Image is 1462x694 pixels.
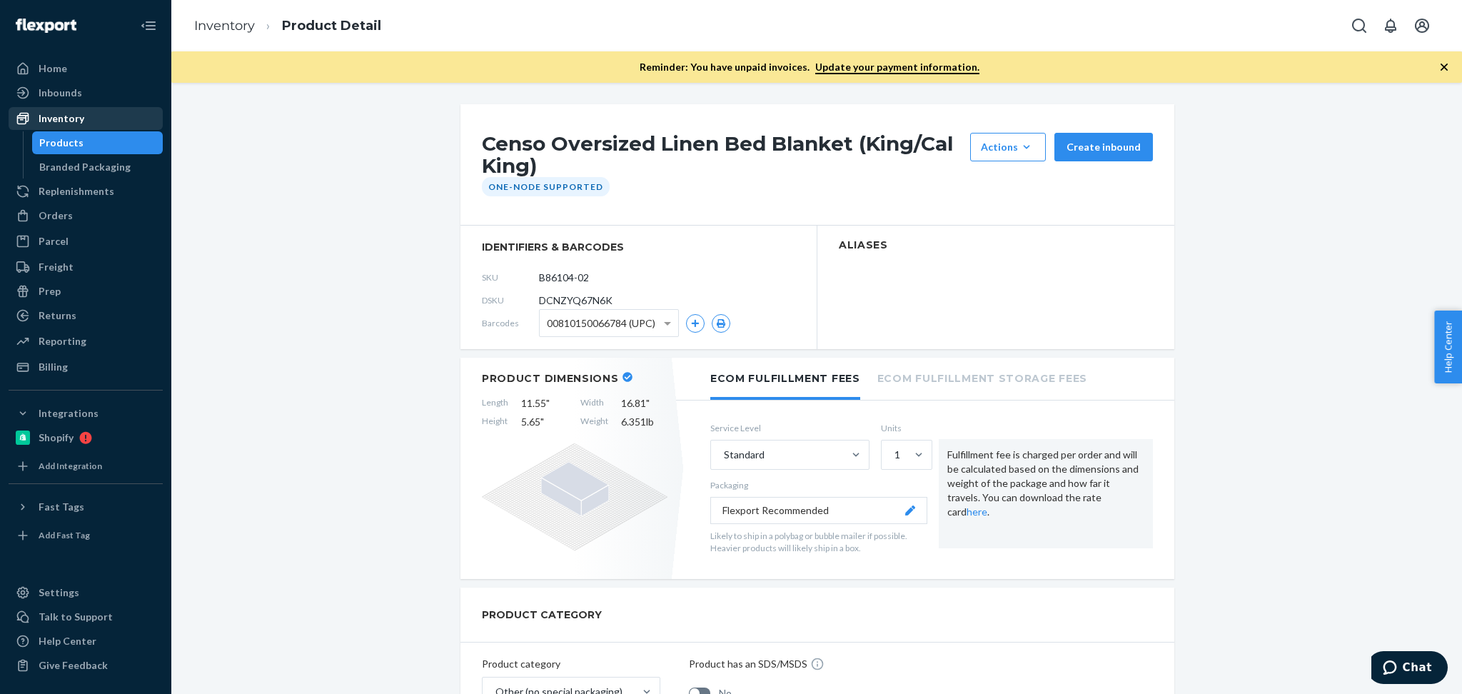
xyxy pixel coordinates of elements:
span: 5.65 [521,415,568,429]
div: Standard [724,448,765,462]
a: Product Detail [282,18,381,34]
a: Billing [9,356,163,378]
a: Help Center [9,630,163,653]
div: Orders [39,208,73,223]
a: here [967,506,987,518]
span: DSKU [482,294,539,306]
h2: Product Dimensions [482,372,619,385]
label: Service Level [710,422,869,434]
a: Prep [9,280,163,303]
span: SKU [482,271,539,283]
a: Inbounds [9,81,163,104]
button: Flexport Recommended [710,497,927,524]
a: Returns [9,304,163,327]
div: Prep [39,284,61,298]
div: Freight [39,260,74,274]
h2: PRODUCT CATEGORY [482,602,602,628]
a: Reporting [9,330,163,353]
button: Open account menu [1408,11,1436,40]
ol: breadcrumbs [183,5,393,47]
a: Replenishments [9,180,163,203]
div: Fulfillment fee is charged per order and will be calculated based on the dimensions and weight of... [939,439,1153,549]
span: 6.351 lb [621,415,667,429]
button: Actions [970,133,1046,161]
li: Ecom Fulfillment Storage Fees [877,358,1087,397]
img: Flexport logo [16,19,76,33]
button: Fast Tags [9,496,163,518]
span: 00810150066784 (UPC) [547,311,655,336]
button: Open Search Box [1345,11,1373,40]
div: Talk to Support [39,610,113,624]
span: " [540,416,544,428]
button: Open notifications [1376,11,1405,40]
a: Home [9,57,163,80]
div: Help Center [39,634,96,648]
button: Integrations [9,402,163,425]
div: Home [39,61,67,76]
a: Parcel [9,230,163,253]
span: DCNZYQ67N6K [539,293,612,308]
div: 1 [894,448,900,462]
div: Inbounds [39,86,82,100]
h1: Censo Oversized Linen Bed Blanket (King/Cal King) [482,133,963,177]
div: Parcel [39,234,69,248]
div: Add Integration [39,460,102,472]
li: Ecom Fulfillment Fees [710,358,860,400]
p: Likely to ship in a polybag or bubble mailer if possible. Heavier products will likely ship in a ... [710,530,927,554]
div: Branded Packaging [39,160,131,174]
button: Talk to Support [9,605,163,628]
span: 11.55 [521,396,568,411]
a: Inventory [194,18,255,34]
div: Fast Tags [39,500,84,514]
button: Give Feedback [9,654,163,677]
p: Reminder: You have unpaid invoices. [640,60,979,74]
a: Settings [9,581,163,604]
p: Product has an SDS/MSDS [689,657,807,671]
div: Shopify [39,431,74,445]
button: Create inbound [1054,133,1153,161]
div: Add Fast Tag [39,529,90,541]
div: Products [39,136,84,150]
span: 16.81 [621,396,667,411]
div: Billing [39,360,68,374]
span: Length [482,396,508,411]
label: Units [881,422,927,434]
button: Close Navigation [134,11,163,40]
div: Integrations [39,406,99,421]
span: Barcodes [482,317,539,329]
span: Weight [580,415,608,429]
a: Orders [9,204,163,227]
span: " [546,397,550,409]
button: Help Center [1434,311,1462,383]
span: identifiers & barcodes [482,240,795,254]
div: Replenishments [39,184,114,198]
a: Products [32,131,163,154]
div: Inventory [39,111,84,126]
div: Give Feedback [39,658,108,673]
div: Returns [39,308,76,323]
span: Width [580,396,608,411]
input: 1 [893,448,894,462]
iframe: Opens a widget where you can chat to one of our agents [1371,651,1448,687]
a: Branded Packaging [32,156,163,178]
h2: Aliases [839,240,1153,251]
div: Reporting [39,334,86,348]
a: Inventory [9,107,163,130]
a: Shopify [9,426,163,449]
p: Product category [482,657,660,671]
a: Update your payment information. [815,61,979,74]
div: Actions [981,140,1035,154]
a: Freight [9,256,163,278]
p: Packaging [710,479,927,491]
input: Standard [722,448,724,462]
div: Settings [39,585,79,600]
span: Height [482,415,508,429]
div: One-Node Supported [482,177,610,196]
a: Add Integration [9,455,163,478]
span: " [646,397,650,409]
a: Add Fast Tag [9,524,163,547]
